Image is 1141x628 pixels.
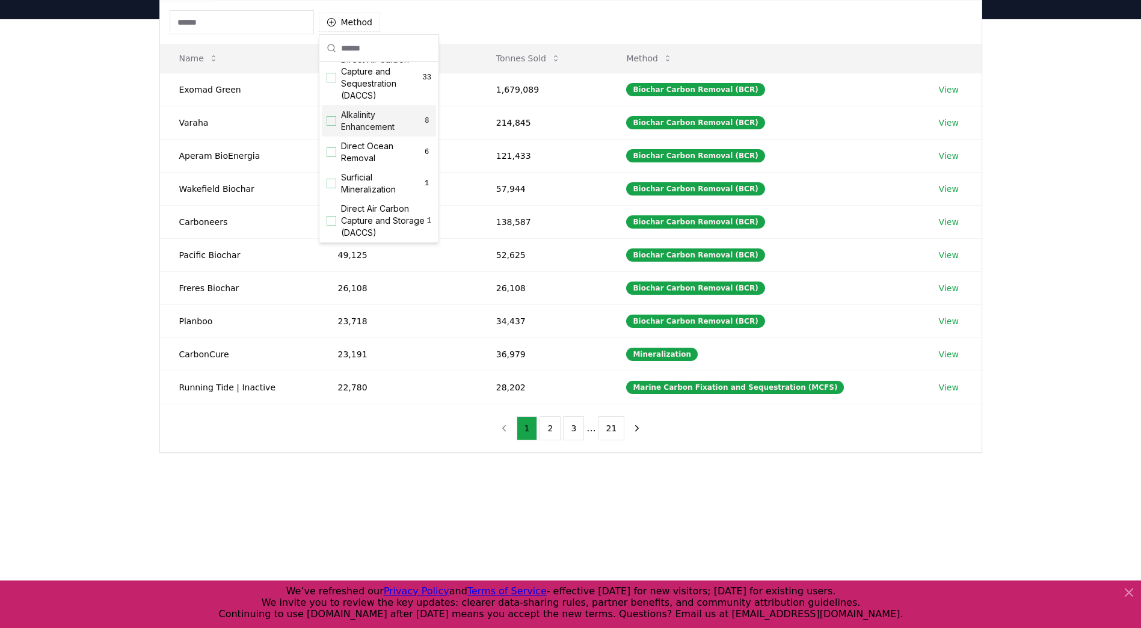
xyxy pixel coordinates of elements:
td: 214,845 [477,106,607,139]
td: Pacific Biochar [160,238,319,271]
span: Surficial Mineralization [341,171,422,195]
div: Biochar Carbon Removal (BCR) [626,282,764,295]
a: View [939,216,959,228]
a: View [939,183,959,195]
button: Tonnes Sold [487,46,570,70]
button: 1 [517,416,538,440]
span: 1 [422,179,431,188]
td: Aperam BioEnergia [160,139,319,172]
td: Exomad Green [160,73,319,106]
span: 6 [422,147,431,157]
button: 21 [598,416,625,440]
div: Biochar Carbon Removal (BCR) [626,149,764,162]
a: View [939,117,959,129]
td: Running Tide | Inactive [160,371,319,404]
a: View [939,381,959,393]
div: Biochar Carbon Removal (BCR) [626,116,764,129]
td: 36,979 [477,337,607,371]
td: 121,433 [477,139,607,172]
div: Biochar Carbon Removal (BCR) [626,215,764,229]
td: 26,108 [477,271,607,304]
td: 22,780 [319,371,477,404]
button: 3 [563,416,584,440]
td: 28,202 [477,371,607,404]
td: 57,944 [477,172,607,205]
td: 138,587 [477,205,607,238]
td: 23,191 [319,337,477,371]
a: View [939,84,959,96]
a: View [939,348,959,360]
button: next page [627,416,647,440]
li: ... [586,421,595,436]
div: Biochar Carbon Removal (BCR) [626,248,764,262]
td: CarbonCure [160,337,319,371]
button: Method [617,46,682,70]
span: 1 [427,216,431,226]
div: Biochar Carbon Removal (BCR) [626,83,764,96]
td: Planboo [160,304,319,337]
td: 26,108 [319,271,477,304]
span: Direct Air Carbon Capture and Storage (DACCS) [341,203,427,239]
td: Wakefield Biochar [160,172,319,205]
span: Direct Air Carbon Capture and Sequestration (DACCS) [341,54,423,102]
td: 23,718 [319,304,477,337]
div: Biochar Carbon Removal (BCR) [626,182,764,195]
td: Carboneers [160,205,319,238]
span: 8 [423,116,431,126]
td: 52,625 [477,238,607,271]
td: 1,679,089 [477,73,607,106]
td: 34,437 [477,304,607,337]
td: 49,125 [319,238,477,271]
td: Varaha [160,106,319,139]
span: Direct Ocean Removal [341,140,422,164]
div: Marine Carbon Fixation and Sequestration (MCFS) [626,381,844,394]
button: Method [319,13,381,32]
button: 2 [540,416,561,440]
div: Biochar Carbon Removal (BCR) [626,315,764,328]
a: View [939,150,959,162]
td: Freres Biochar [160,271,319,304]
a: View [939,249,959,261]
span: Alkalinity Enhancement [341,109,423,133]
div: Mineralization [626,348,698,361]
span: 33 [423,73,431,82]
a: View [939,315,959,327]
button: Name [170,46,228,70]
a: View [939,282,959,294]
